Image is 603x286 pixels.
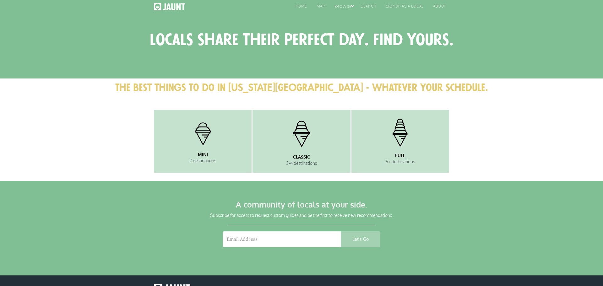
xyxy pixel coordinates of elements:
[351,152,449,159] h5: full
[154,158,252,164] h5: 2 destinations
[154,3,185,13] a: home
[288,3,355,13] div: homemapbrowse
[154,212,449,219] h5: Subscribe for access to request custom guides and be the first to receive new recommendations.
[351,110,449,173] a: full5+ destinations
[427,3,449,13] a: About
[187,116,219,148] img: restaurants and cafes icon
[223,231,380,250] form: Email Form
[154,110,252,173] a: mini2 destinations
[253,160,350,166] h5: 3-4 destinations
[384,116,416,149] img: museums icon
[328,3,355,13] div: browse
[223,231,341,247] input: Email Address
[286,116,317,151] img: bars and lounges icon
[351,159,449,165] h5: 5+ destinations
[355,3,380,13] a: search
[253,110,350,173] a: classic3-4 destinations
[154,3,185,10] img: Jaunt logo
[310,3,328,13] a: map
[154,151,252,158] h5: mini
[380,3,427,13] a: signup as a local
[253,154,350,160] h5: classic
[154,200,449,209] h2: A community of locals at your side.
[341,231,380,247] input: Let's Go
[288,3,310,13] a: home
